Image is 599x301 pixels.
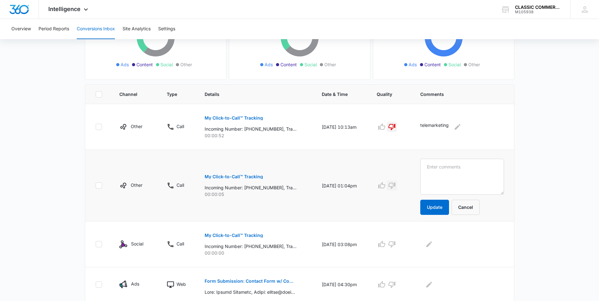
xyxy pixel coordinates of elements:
[314,150,369,221] td: [DATE] 01:04pm
[205,91,297,97] span: Details
[177,182,184,188] p: Call
[424,61,441,68] span: Content
[452,122,463,132] button: Edit Comments
[314,104,369,150] td: [DATE] 10:13am
[48,6,81,12] span: Intelligence
[205,132,307,139] p: 00:00:52
[131,280,139,287] p: Ads
[121,61,129,68] span: Ads
[424,239,434,249] button: Edit Comments
[205,191,307,198] p: 00:00:05
[314,221,369,267] td: [DATE] 03:08pm
[205,233,263,238] p: My Click-to-Call™ Tracking
[452,200,480,215] button: Cancel
[11,19,31,39] button: Overview
[304,61,317,68] span: Social
[177,240,184,247] p: Call
[119,91,142,97] span: Channel
[205,250,307,256] p: 00:00:00
[205,169,263,184] button: My Click-to-Call™ Tracking
[205,174,263,179] p: My Click-to-Call™ Tracking
[515,10,561,14] div: account id
[158,19,175,39] button: Settings
[177,281,186,287] p: Web
[177,123,184,130] p: Call
[160,61,173,68] span: Social
[205,116,263,120] p: My Click-to-Call™ Tracking
[205,184,297,191] p: Incoming Number: [PHONE_NUMBER], Tracking Number: [PHONE_NUMBER], Ring To: [PHONE_NUMBER], Caller...
[205,126,297,132] p: Incoming Number: [PHONE_NUMBER], Tracking Number: [PHONE_NUMBER], Ring To: [PHONE_NUMBER], Caller...
[468,61,480,68] span: Other
[448,61,461,68] span: Social
[131,182,142,188] p: Other
[424,280,434,290] button: Edit Comments
[205,243,297,250] p: Incoming Number: [PHONE_NUMBER], Tracking Number: [PHONE_NUMBER], Ring To: [PHONE_NUMBER], Caller...
[131,123,142,130] p: Other
[322,91,352,97] span: Date & Time
[77,19,115,39] button: Conversions Inbox
[420,200,449,215] button: Update
[205,274,297,289] button: Form Submission: Contact Form w/ Company
[420,122,449,132] p: telemarketing
[180,61,192,68] span: Other
[515,5,561,10] div: account name
[205,110,263,126] button: My Click-to-Call™ Tracking
[377,91,396,97] span: Quality
[265,61,273,68] span: Ads
[205,289,297,295] p: Lore: Ipsumd Sitametc, Adipi: elitse@doeiusmo.tem, Incidid Utla: Etdolor Magnaal Enimadm, Venia: ...
[123,19,151,39] button: Site Analytics
[205,279,297,283] p: Form Submission: Contact Form w/ Company
[167,91,180,97] span: Type
[324,61,336,68] span: Other
[136,61,153,68] span: Content
[409,61,417,68] span: Ads
[420,91,495,97] span: Comments
[280,61,297,68] span: Content
[205,228,263,243] button: My Click-to-Call™ Tracking
[131,240,143,247] p: Social
[39,19,69,39] button: Period Reports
